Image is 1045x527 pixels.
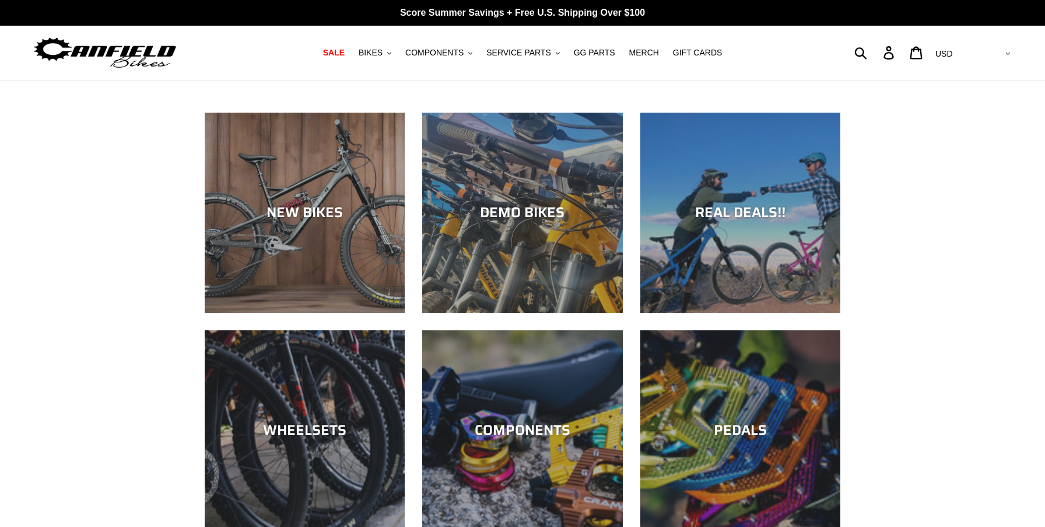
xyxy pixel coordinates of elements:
[399,45,478,61] button: COMPONENTS
[205,422,405,439] div: WHEELSETS
[422,113,622,313] a: DEMO BIKES
[861,40,890,65] input: Search
[640,113,840,313] a: REAL DEALS!!
[640,422,840,439] div: PEDALS
[673,48,723,58] span: GIFT CARDS
[629,48,659,58] span: MERCH
[323,48,345,58] span: SALE
[317,45,350,61] a: SALE
[481,45,565,61] button: SERVICE PARTS
[353,45,397,61] button: BIKES
[205,204,405,221] div: NEW BIKES
[205,113,405,313] a: NEW BIKES
[405,48,464,58] span: COMPONENTS
[623,45,665,61] a: MERCH
[359,48,383,58] span: BIKES
[574,48,615,58] span: GG PARTS
[667,45,728,61] a: GIFT CARDS
[640,204,840,221] div: REAL DEALS!!
[568,45,621,61] a: GG PARTS
[422,422,622,439] div: COMPONENTS
[486,48,550,58] span: SERVICE PARTS
[32,34,178,71] img: Canfield Bikes
[422,204,622,221] div: DEMO BIKES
